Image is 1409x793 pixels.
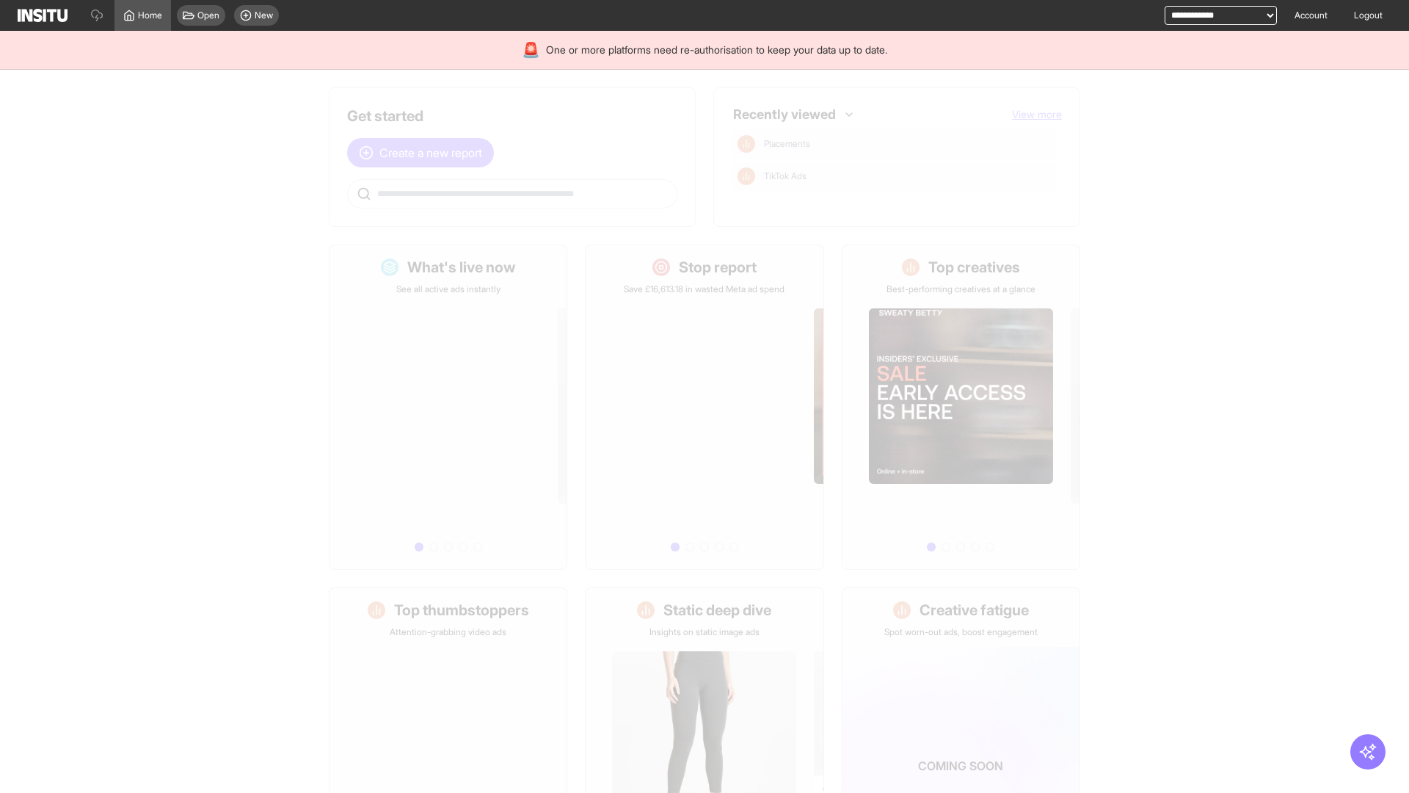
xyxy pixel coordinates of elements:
span: Home [138,10,162,21]
span: New [255,10,273,21]
img: Logo [18,9,68,22]
span: Open [197,10,219,21]
span: One or more platforms need re-authorisation to keep your data up to date. [546,43,887,57]
div: 🚨 [522,40,540,60]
